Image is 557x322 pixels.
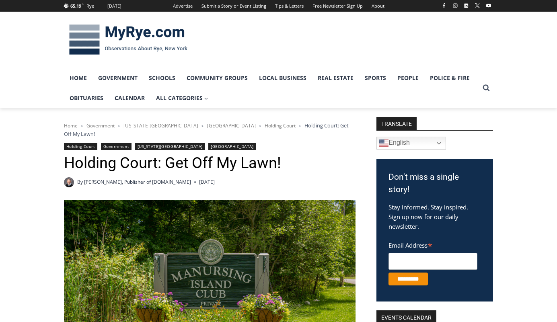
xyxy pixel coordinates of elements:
[388,237,477,252] label: Email Address
[259,123,261,129] span: >
[265,122,296,129] a: Holding Court
[101,143,132,150] a: Government
[86,2,94,10] div: Rye
[77,178,83,186] span: By
[107,2,121,10] div: [DATE]
[81,123,83,129] span: >
[376,137,446,150] a: English
[299,123,301,129] span: >
[64,122,78,129] a: Home
[92,68,143,88] a: Government
[207,122,256,129] a: [GEOGRAPHIC_DATA]
[64,122,349,137] span: Holding Court: Get Off My Lawn!
[392,68,424,88] a: People
[424,68,475,88] a: Police & Fire
[86,122,115,129] a: Government
[461,1,471,10] a: Linkedin
[376,117,417,130] strong: TRANSLATE
[70,3,81,9] span: 65.19
[123,122,198,129] a: [US_STATE][GEOGRAPHIC_DATA]
[109,88,150,108] a: Calendar
[359,68,392,88] a: Sports
[484,1,493,10] a: YouTube
[64,68,479,109] nav: Primary Navigation
[64,88,109,108] a: Obituaries
[388,202,481,231] p: Stay informed. Stay inspired. Sign up now for our daily newsletter.
[473,1,482,10] a: X
[379,138,388,148] img: en
[199,178,215,186] time: [DATE]
[312,68,359,88] a: Real Estate
[450,1,460,10] a: Instagram
[479,81,493,95] button: View Search Form
[439,1,449,10] a: Facebook
[253,68,312,88] a: Local Business
[64,68,92,88] a: Home
[150,88,214,108] a: All Categories
[64,154,356,172] h1: Holding Court: Get Off My Lawn!
[64,121,356,138] nav: Breadcrumbs
[64,143,98,150] a: Holding Court
[201,123,204,129] span: >
[64,177,74,187] a: Author image
[156,94,208,103] span: All Categories
[64,19,193,61] img: MyRye.com
[118,123,120,129] span: >
[82,2,84,6] span: F
[143,68,181,88] a: Schools
[84,178,191,185] a: [PERSON_NAME], Publisher of [DOMAIN_NAME]
[181,68,253,88] a: Community Groups
[388,171,481,196] h3: Don't miss a single story!
[208,143,256,150] a: [GEOGRAPHIC_DATA]
[135,143,205,150] a: [US_STATE][GEOGRAPHIC_DATA]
